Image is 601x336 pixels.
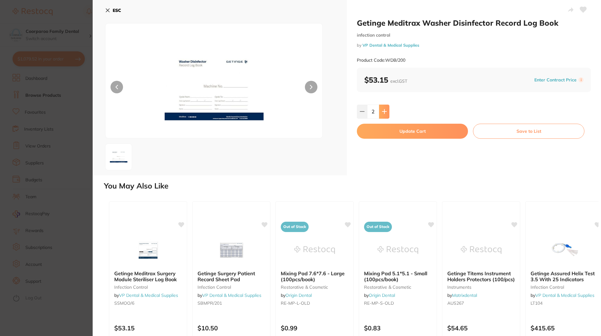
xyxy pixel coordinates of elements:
p: $10.50 [198,324,265,332]
span: Out of Stock [281,222,309,232]
a: Origin Dental [369,292,395,298]
button: Enter Contract Price [532,77,578,83]
small: RE-MP-L-OLD [281,301,348,306]
small: LT104 [531,301,598,306]
a: Matrixdental [452,292,477,298]
a: VP Dental & Medical Supplies [535,292,594,298]
b: Mixing Pad 5.1*5.1 - Small (100pcs/book) [364,271,432,282]
p: $54.65 [447,324,515,332]
a: Origin Dental [285,292,312,298]
small: infection control [198,285,265,290]
small: infection control [357,33,591,38]
p: $53.15 [114,324,182,332]
small: RE-MP-S-OLD [364,301,432,306]
span: by [447,292,477,298]
img: b2stMjA [149,39,279,138]
img: Mixing Pad 7.6*7.6 - Large (100pcs/book) [294,234,335,266]
span: by [198,292,261,298]
b: Getinge Titems Instrument Holders Protectors (100/pcs) [447,271,515,282]
button: ESC [105,5,121,16]
img: Getinge Titems Instrument Holders Protectors (100/pcs) [461,234,501,266]
span: by [281,292,312,298]
small: SSMOO/6 [114,301,182,306]
button: Save to List [473,124,584,139]
b: $53.15 [364,75,407,85]
span: by [364,292,395,298]
img: b2stMjA [107,146,130,168]
img: Getinge Assured Helix Test 3.5 With 25 Indicators [544,234,585,266]
b: Mixing Pad 7.6*7.6 - Large (100pcs/book) [281,271,348,282]
small: instruments [447,285,515,290]
small: AUS267 [447,301,515,306]
button: Update Cart [357,124,468,139]
img: Getinge Surgery Patient Record Sheet Pad [211,234,252,266]
img: Getinge Meditrax Surgery Module Steriliser Log Book [128,234,168,266]
b: Getinge Meditrax Surgery Module Steriliser Log Book [114,271,182,282]
p: $0.83 [364,324,432,332]
small: Product Code: WDB/200 [357,58,405,63]
a: VP Dental & Medical Supplies [362,43,419,48]
span: by [531,292,594,298]
h2: You May Also Like [104,182,598,190]
span: Out of Stock [364,222,392,232]
a: VP Dental & Medical Supplies [119,292,178,298]
b: Getinge Surgery Patient Record Sheet Pad [198,271,265,282]
small: infection control [531,285,598,290]
small: SBMPR/201 [198,301,265,306]
p: $415.65 [531,324,598,332]
small: by [357,43,591,48]
a: VP Dental & Medical Supplies [202,292,261,298]
h2: Getinge Meditrax Washer Disinfector Record Log Book [357,18,591,28]
b: Getinge Assured Helix Test 3.5 With 25 Indicators [531,271,598,282]
span: by [114,292,178,298]
small: restorative & cosmetic [364,285,432,290]
small: infection control [114,285,182,290]
label: i [578,77,583,82]
span: excl. GST [390,78,407,84]
b: ESC [113,8,121,13]
small: restorative & cosmetic [281,285,348,290]
img: Mixing Pad 5.1*5.1 - Small (100pcs/book) [378,234,418,266]
p: $0.99 [281,324,348,332]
